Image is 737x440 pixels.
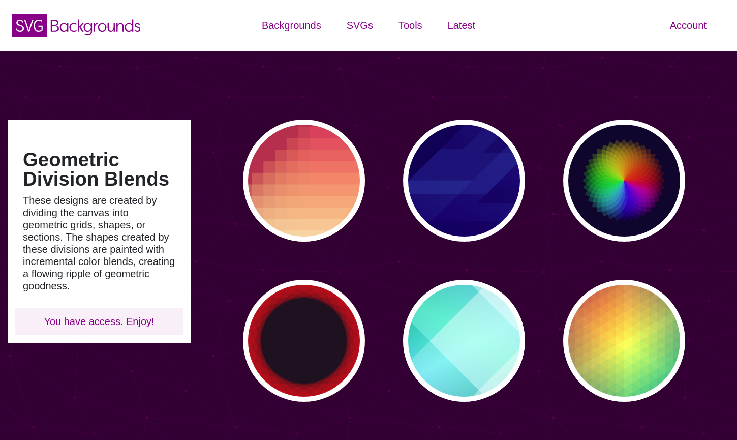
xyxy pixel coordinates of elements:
a: Latest [435,10,488,41]
button: dark background circle made from rotated overlapping red squares [243,280,365,402]
button: teal overlapping diamond sections gradient background [403,280,525,402]
a: SVGs [334,10,386,41]
a: Backgrounds [249,10,334,41]
button: blue abstract angled geometric background [403,120,525,242]
a: Account [657,10,719,41]
p: These designs are created by dividing the canvas into geometric grids, shapes, or sections. The s... [23,194,175,292]
button: red-to-yellow gradient large pixel grid [243,120,365,242]
a: Tools [386,10,435,41]
button: rainbow triangle effect [563,280,685,402]
button: colorful geometric wheel [563,120,685,242]
p: You have access. Enjoy! [23,315,175,328]
h1: Geometric Division Blends [23,150,175,189]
